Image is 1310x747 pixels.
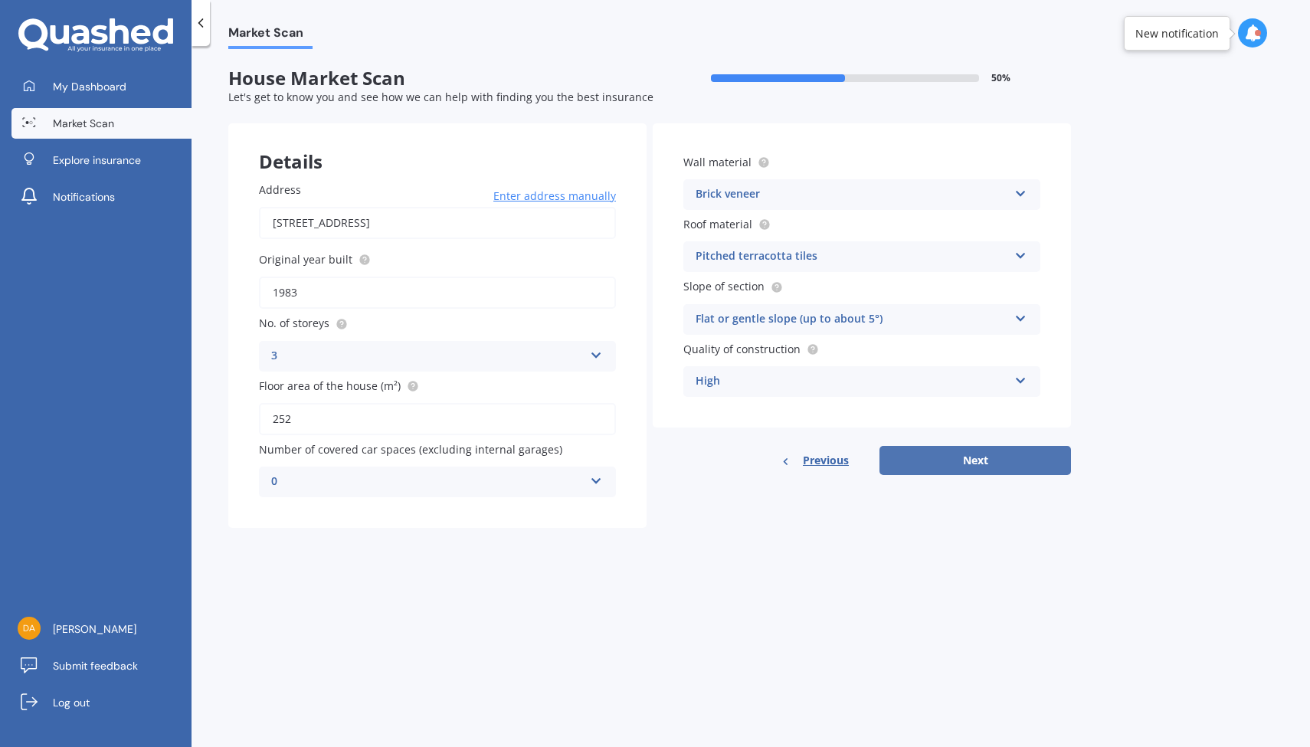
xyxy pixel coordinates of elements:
div: Details [228,123,647,169]
span: Quality of construction [683,342,801,356]
span: Let's get to know you and see how we can help with finding you the best insurance [228,90,653,104]
span: Market Scan [53,116,114,131]
span: [PERSON_NAME] [53,621,136,637]
span: Address [259,182,301,197]
span: My Dashboard [53,79,126,94]
div: Brick veneer [696,185,1008,204]
span: Previous [803,449,849,472]
button: Next [879,446,1071,475]
span: House Market Scan [228,67,650,90]
span: Enter address manually [493,188,616,204]
span: Submit feedback [53,658,138,673]
div: Pitched terracotta tiles [696,247,1008,266]
input: Enter floor area [259,403,616,435]
span: Market Scan [228,25,313,46]
a: Market Scan [11,108,192,139]
div: New notification [1135,26,1219,41]
input: Enter address [259,207,616,239]
a: [PERSON_NAME] [11,614,192,644]
div: 3 [271,347,584,365]
a: Notifications [11,182,192,212]
span: Wall material [683,155,752,169]
div: 0 [271,473,584,491]
span: Explore insurance [53,152,141,168]
span: Slope of section [683,280,765,294]
span: 50 % [991,73,1010,84]
span: Original year built [259,252,352,267]
span: Log out [53,695,90,710]
input: Enter year [259,277,616,309]
span: Notifications [53,189,115,205]
a: Submit feedback [11,650,192,681]
img: 1bfc74f86e0c0647418f94479bcdf349 [18,617,41,640]
span: Number of covered car spaces (excluding internal garages) [259,442,562,457]
a: My Dashboard [11,71,192,102]
span: Roof material [683,217,752,231]
div: Flat or gentle slope (up to about 5°) [696,310,1008,329]
div: High [696,372,1008,391]
span: Floor area of the house (m²) [259,378,401,393]
span: No. of storeys [259,316,329,331]
a: Explore insurance [11,145,192,175]
a: Log out [11,687,192,718]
